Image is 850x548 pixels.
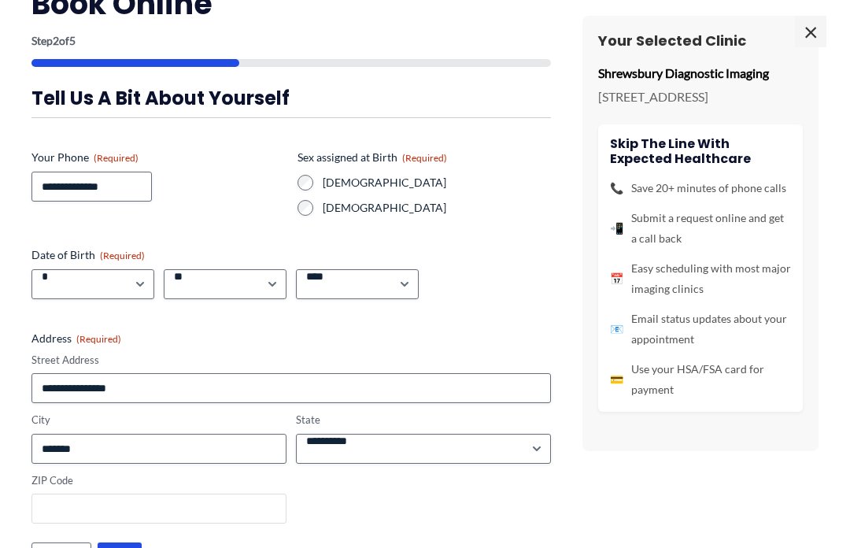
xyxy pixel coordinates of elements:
span: (Required) [76,333,121,345]
span: (Required) [402,152,447,164]
span: × [795,16,826,47]
label: Your Phone [31,150,285,165]
span: 📧 [610,319,623,339]
p: Step of [31,35,551,46]
li: Save 20+ minutes of phone calls [610,178,791,198]
label: City [31,413,286,428]
li: Email status updates about your appointment [610,309,791,350]
label: ZIP Code [31,473,286,488]
span: 📅 [610,268,623,289]
legend: Date of Birth [31,247,145,263]
label: [DEMOGRAPHIC_DATA] [323,175,551,191]
legend: Address [31,331,121,346]
li: Easy scheduling with most major imaging clinics [610,258,791,299]
p: Shrewsbury Diagnostic Imaging [598,61,803,85]
span: (Required) [100,250,145,261]
h3: Tell us a bit about yourself [31,86,551,110]
h3: Your Selected Clinic [598,31,803,50]
span: 5 [69,34,76,47]
label: Street Address [31,353,551,368]
label: [DEMOGRAPHIC_DATA] [323,200,551,216]
li: Submit a request online and get a call back [610,208,791,249]
li: Use your HSA/FSA card for payment [610,359,791,400]
legend: Sex assigned at Birth [297,150,447,165]
span: 2 [53,34,59,47]
p: [STREET_ADDRESS] [598,85,803,109]
h4: Skip the line with Expected Healthcare [610,136,791,166]
span: 📲 [610,218,623,239]
span: 💳 [610,369,623,390]
label: State [296,413,551,428]
span: (Required) [94,152,139,164]
span: 📞 [610,178,623,198]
